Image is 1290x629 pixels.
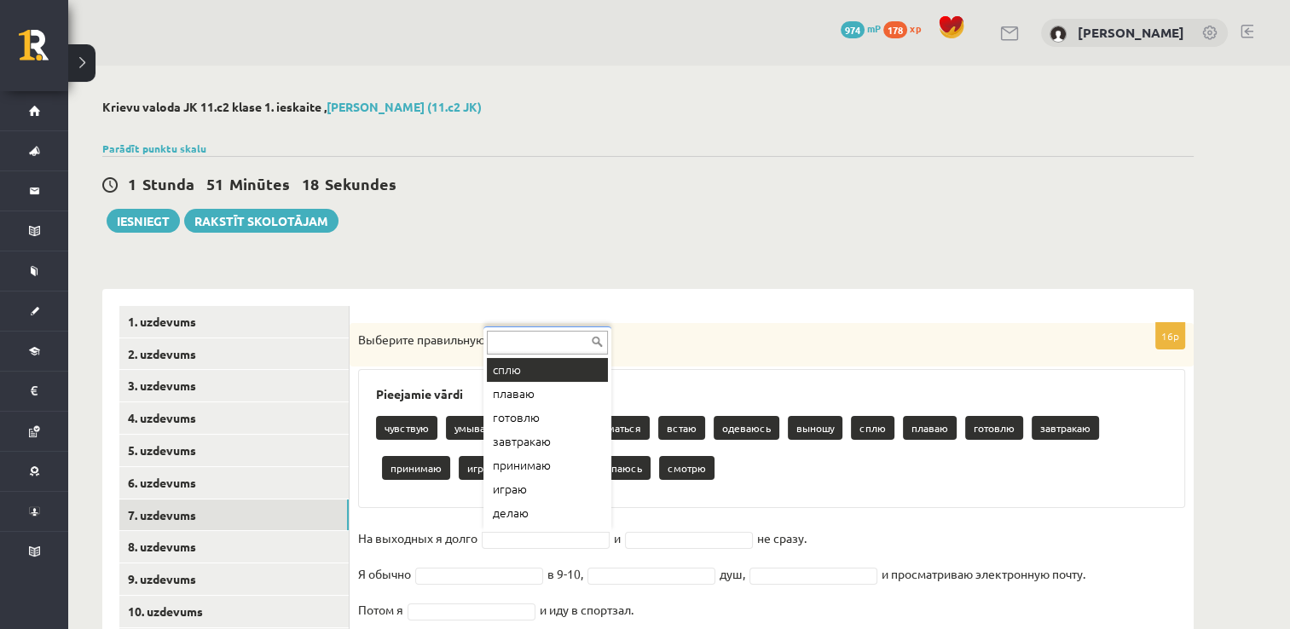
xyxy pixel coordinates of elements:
[487,501,608,525] div: делаю
[487,430,608,453] div: завтракаю
[487,382,608,406] div: плаваю
[487,525,608,549] div: просыпаюсь
[487,358,608,382] div: сплю
[487,477,608,501] div: играю
[487,406,608,430] div: готовлю
[487,453,608,477] div: принимаю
